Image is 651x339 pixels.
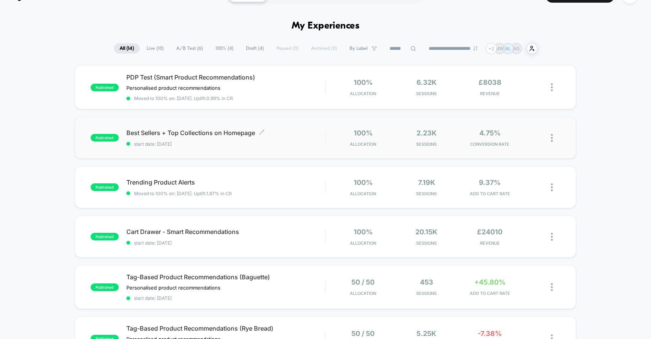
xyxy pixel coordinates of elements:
[354,129,373,137] span: 100%
[460,191,519,196] span: ADD TO CART RATE
[126,85,220,91] span: Personalised product recommendations
[416,129,437,137] span: 2.23k
[495,46,504,51] p: MW
[126,141,325,147] span: start date: [DATE]
[460,240,519,246] span: REVENUE
[91,283,119,291] span: published
[350,291,376,296] span: Allocation
[91,84,119,91] span: published
[420,278,433,286] span: 453
[474,278,506,286] span: +45.80%
[505,46,511,51] p: AL
[126,295,325,301] span: start date: [DATE]
[126,285,220,291] span: Personalised product recommendations
[551,283,553,291] img: close
[551,134,553,142] img: close
[486,43,497,54] div: + 2
[349,46,368,51] span: By Label
[240,43,270,54] span: Draft ( 4 )
[351,329,375,337] span: 50 / 50
[126,178,325,186] span: Trending Product Alerts
[351,278,375,286] span: 50 / 50
[350,191,376,196] span: Allocation
[171,43,209,54] span: A/B Test ( 6 )
[473,46,478,51] img: end
[478,329,502,337] span: -7.38%
[397,191,456,196] span: Sessions
[126,325,325,332] span: Tag-Based Product Recommendations (Rye Bread)
[397,240,456,246] span: Sessions
[397,291,456,296] span: Sessions
[126,73,325,81] span: PDP Test (Smart Product Recommendations)
[397,142,456,147] span: Sessions
[126,240,325,246] span: start date: [DATE]
[134,191,232,196] span: Moved to 100% on: [DATE] . Uplift: 1.87% in CR
[350,142,376,147] span: Allocation
[114,43,140,54] span: All ( 14 )
[292,21,360,32] h1: My Experiences
[354,228,373,236] span: 100%
[397,91,456,96] span: Sessions
[350,240,376,246] span: Allocation
[210,43,239,54] span: 100% ( 4 )
[126,129,325,137] span: Best Sellers + Top Collections on Homepage
[126,228,325,236] span: Cart Drawer - Smart Recommendations
[513,46,520,51] p: AG
[460,291,519,296] span: ADD TO CART RATE
[134,95,233,101] span: Moved to 100% on: [DATE] . Uplift: 0.99% in CR
[477,228,503,236] span: £24010
[479,78,501,86] span: £8038
[551,183,553,191] img: close
[141,43,169,54] span: Live ( 10 )
[418,178,435,186] span: 7.19k
[416,329,436,337] span: 5.25k
[479,178,501,186] span: 9.37%
[126,273,325,281] span: Tag-Based Product Recommendations (Baguette)
[416,78,437,86] span: 6.32k
[91,183,119,191] span: published
[551,83,553,91] img: close
[460,91,519,96] span: REVENUE
[354,78,373,86] span: 100%
[91,134,119,142] span: published
[354,178,373,186] span: 100%
[91,233,119,240] span: published
[415,228,437,236] span: 20.15k
[350,91,376,96] span: Allocation
[460,142,519,147] span: CONVERSION RATE
[479,129,501,137] span: 4.75%
[551,233,553,241] img: close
